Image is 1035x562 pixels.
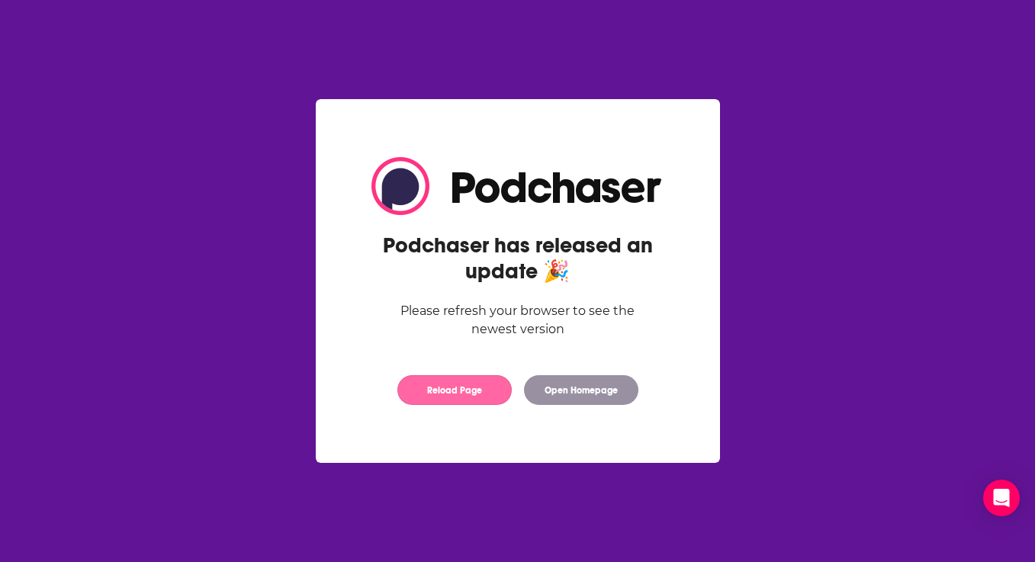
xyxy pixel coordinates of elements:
button: Open Homepage [524,375,638,405]
button: Reload Page [397,375,512,405]
div: Please refresh your browser to see the newest version [371,302,664,339]
img: Logo [371,157,664,215]
div: Open Intercom Messenger [983,480,1020,516]
h2: Podchaser has released an update 🎉 [371,233,664,284]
